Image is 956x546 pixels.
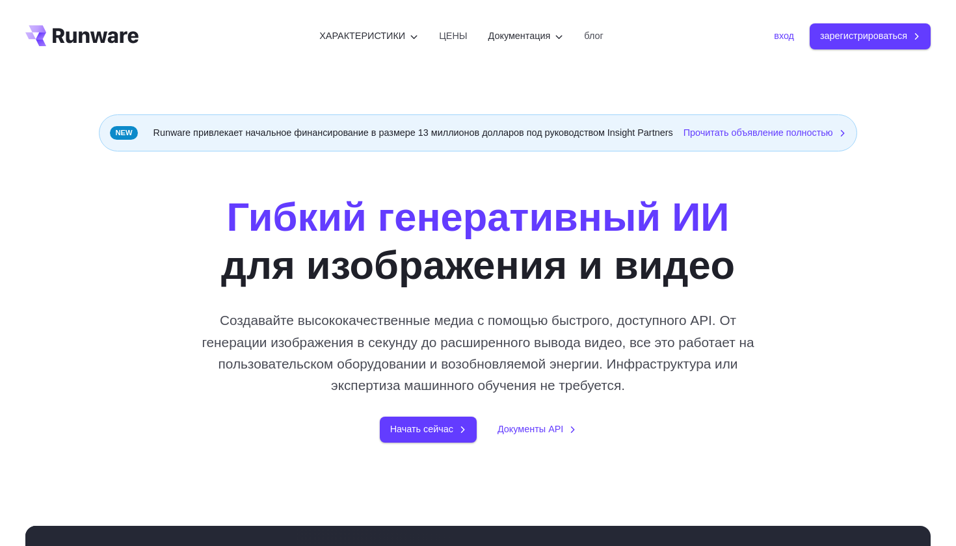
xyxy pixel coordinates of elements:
a: вход [774,29,794,44]
a: ЦЕНЫ [439,29,467,44]
label: ХАРАКТЕРИСТИКИ [319,29,418,44]
a: зарегистрироваться [810,23,931,49]
strong: Гибкий генеративный ИИ [227,194,730,239]
a: Перейти к / [25,25,139,46]
a: Начать сейчас [380,417,477,442]
p: Создавайте высококачественные медиа с помощью быстрого, доступного API. От генерации изображения ... [189,309,768,396]
h1: для изображения и видео [221,193,735,289]
label: Документация [488,29,564,44]
div: Runware привлекает начальное финансирование в размере 13 миллионов долларов под руководством Insi... [99,114,856,151]
a: Прочитать объявление полностью [684,125,846,140]
a: блог [584,29,603,44]
a: Документы API [498,422,576,437]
